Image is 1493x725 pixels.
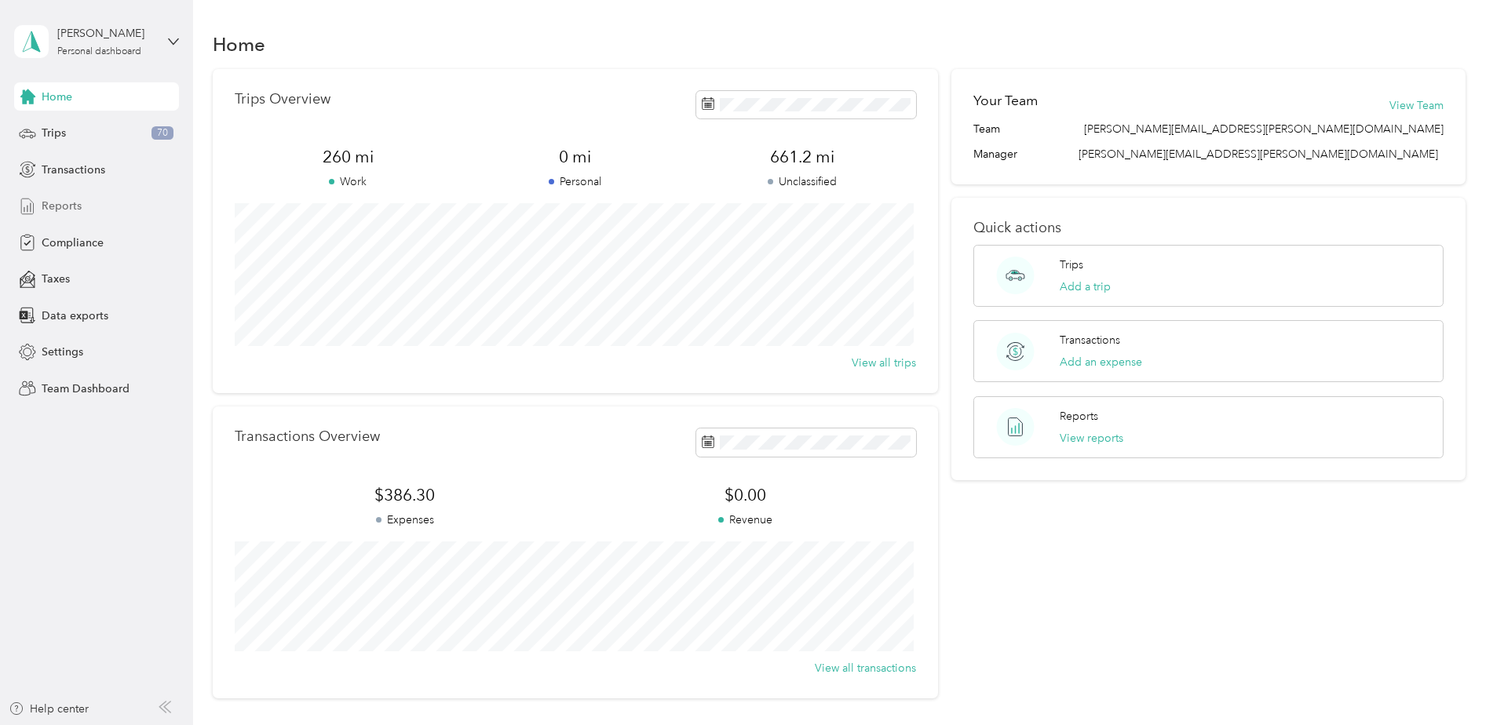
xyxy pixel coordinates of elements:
[1079,148,1438,161] span: [PERSON_NAME][EMAIL_ADDRESS][PERSON_NAME][DOMAIN_NAME]
[213,36,265,53] h1: Home
[42,381,130,397] span: Team Dashboard
[689,173,916,190] p: Unclassified
[973,146,1017,162] span: Manager
[235,173,462,190] p: Work
[1060,354,1142,370] button: Add an expense
[575,512,916,528] p: Revenue
[462,146,688,168] span: 0 mi
[462,173,688,190] p: Personal
[42,125,66,141] span: Trips
[9,701,89,717] button: Help center
[42,344,83,360] span: Settings
[815,660,916,676] button: View all transactions
[1389,97,1444,114] button: View Team
[689,146,916,168] span: 661.2 mi
[235,146,462,168] span: 260 mi
[1405,637,1493,725] iframe: Everlance-gr Chat Button Frame
[1060,408,1098,424] p: Reports
[151,126,173,140] span: 70
[852,355,916,371] button: View all trips
[235,484,575,506] span: $386.30
[1060,430,1123,446] button: View reports
[973,220,1444,236] p: Quick actions
[235,91,330,107] p: Trips Overview
[973,91,1038,111] h2: Your Team
[1060,332,1120,348] p: Transactions
[1060,257,1083,273] p: Trips
[42,271,70,287] span: Taxes
[42,162,105,178] span: Transactions
[42,198,82,214] span: Reports
[235,428,380,445] p: Transactions Overview
[42,89,72,105] span: Home
[57,25,155,42] div: [PERSON_NAME]
[1084,121,1444,137] span: [PERSON_NAME][EMAIL_ADDRESS][PERSON_NAME][DOMAIN_NAME]
[235,512,575,528] p: Expenses
[42,235,104,251] span: Compliance
[42,308,108,324] span: Data exports
[57,47,141,56] div: Personal dashboard
[1060,279,1111,295] button: Add a trip
[973,121,1000,137] span: Team
[575,484,916,506] span: $0.00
